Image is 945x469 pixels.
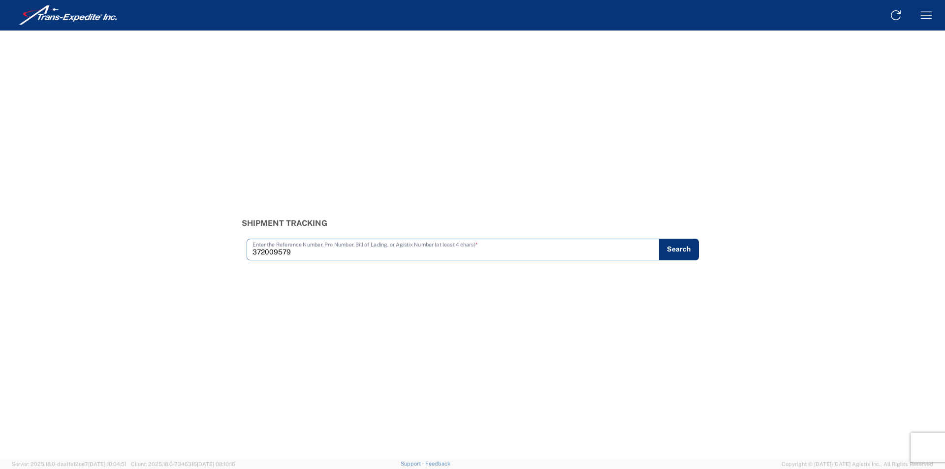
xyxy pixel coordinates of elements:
span: Client: 2025.18.0-7346316 [131,461,235,467]
span: [DATE] 10:04:51 [88,461,126,467]
button: Search [659,239,699,260]
a: Feedback [425,461,450,467]
span: [DATE] 08:10:16 [197,461,235,467]
a: Support [401,461,425,467]
h3: Shipment Tracking [242,219,704,228]
span: Copyright © [DATE]-[DATE] Agistix Inc., All Rights Reserved [782,460,933,469]
span: Server: 2025.18.0-daa1fe12ee7 [12,461,126,467]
